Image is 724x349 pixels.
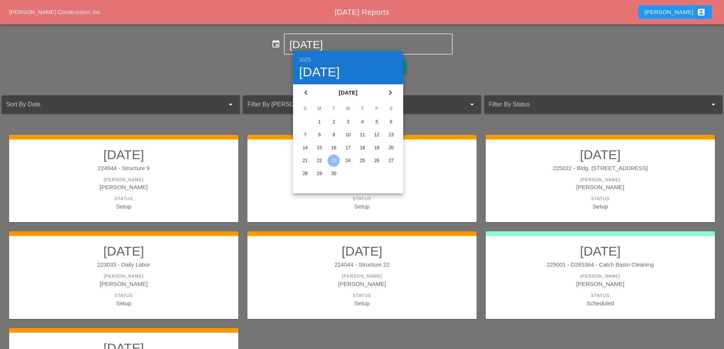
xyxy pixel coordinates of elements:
[342,155,354,167] button: 24
[336,86,360,100] button: [DATE]
[17,183,231,191] div: [PERSON_NAME]
[328,129,340,141] button: 9
[493,299,707,308] div: Scheduled
[255,280,469,288] div: [PERSON_NAME]
[467,100,477,109] i: arrow_drop_down
[493,273,707,280] div: [PERSON_NAME]
[356,102,369,115] th: T
[356,142,369,154] button: 18
[314,116,326,128] button: 1
[327,102,341,115] th: T
[271,39,280,49] i: event
[17,196,231,202] div: Status
[493,243,707,307] a: [DATE]225001 - D265364 - Catch Basin Cleaning[PERSON_NAME][PERSON_NAME]StatusScheduled
[301,88,311,97] i: chevron_left
[17,164,231,173] div: 224044 - Structure 9
[299,129,311,141] div: 7
[493,196,707,202] div: Status
[255,177,469,183] div: [PERSON_NAME]
[255,243,469,259] h2: [DATE]
[356,129,369,141] button: 11
[638,5,712,19] button: [PERSON_NAME]
[17,243,231,307] a: [DATE]223033 - Daily Labor[PERSON_NAME][PERSON_NAME]StatusSetup
[493,147,707,211] a: [DATE]225022 - Bldg. [STREET_ADDRESS][PERSON_NAME][PERSON_NAME]StatusSetup
[299,142,311,154] button: 14
[356,155,369,167] button: 25
[341,102,355,115] th: W
[17,280,231,288] div: [PERSON_NAME]
[493,164,707,173] div: 225022 - Bldg. [STREET_ADDRESS]
[385,129,397,141] button: 13
[697,8,706,17] i: account_box
[371,129,383,141] button: 12
[255,202,469,211] div: Setup
[371,116,383,128] button: 5
[299,57,397,62] div: 2025
[255,164,469,173] div: 225011 - NYD 1363_Repair
[255,147,469,162] h2: [DATE]
[314,129,326,141] div: 8
[255,261,469,269] div: 224044 - Structure 22
[328,116,340,128] button: 2
[385,116,397,128] button: 6
[493,202,707,211] div: Setup
[314,142,326,154] div: 15
[255,243,469,307] a: [DATE]224044 - Structure 22[PERSON_NAME][PERSON_NAME]StatusSetup
[493,177,707,183] div: [PERSON_NAME]
[9,9,102,15] a: [PERSON_NAME] Construction, Inc.
[17,147,231,211] a: [DATE]224044 - Structure 9[PERSON_NAME][PERSON_NAME]StatusSetup
[328,155,340,167] button: 23
[493,183,707,191] div: [PERSON_NAME]
[342,129,354,141] button: 10
[384,102,398,115] th: S
[313,102,326,115] th: M
[299,155,311,167] button: 21
[17,292,231,299] div: Status
[328,167,340,180] button: 30
[314,167,326,180] button: 29
[17,202,231,211] div: Setup
[328,142,340,154] div: 16
[226,100,235,109] i: arrow_drop_down
[17,147,231,162] h2: [DATE]
[371,155,383,167] button: 26
[493,292,707,299] div: Status
[342,142,354,154] button: 17
[314,155,326,167] button: 22
[17,273,231,280] div: [PERSON_NAME]
[17,177,231,183] div: [PERSON_NAME]
[493,280,707,288] div: [PERSON_NAME]
[299,167,311,180] button: 28
[493,243,707,259] h2: [DATE]
[385,155,397,167] button: 27
[645,8,706,17] div: [PERSON_NAME]
[386,88,395,97] i: chevron_right
[255,183,469,191] div: [PERSON_NAME]
[709,100,718,109] i: arrow_drop_down
[356,116,369,128] button: 4
[255,196,469,202] div: Status
[342,116,354,128] button: 3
